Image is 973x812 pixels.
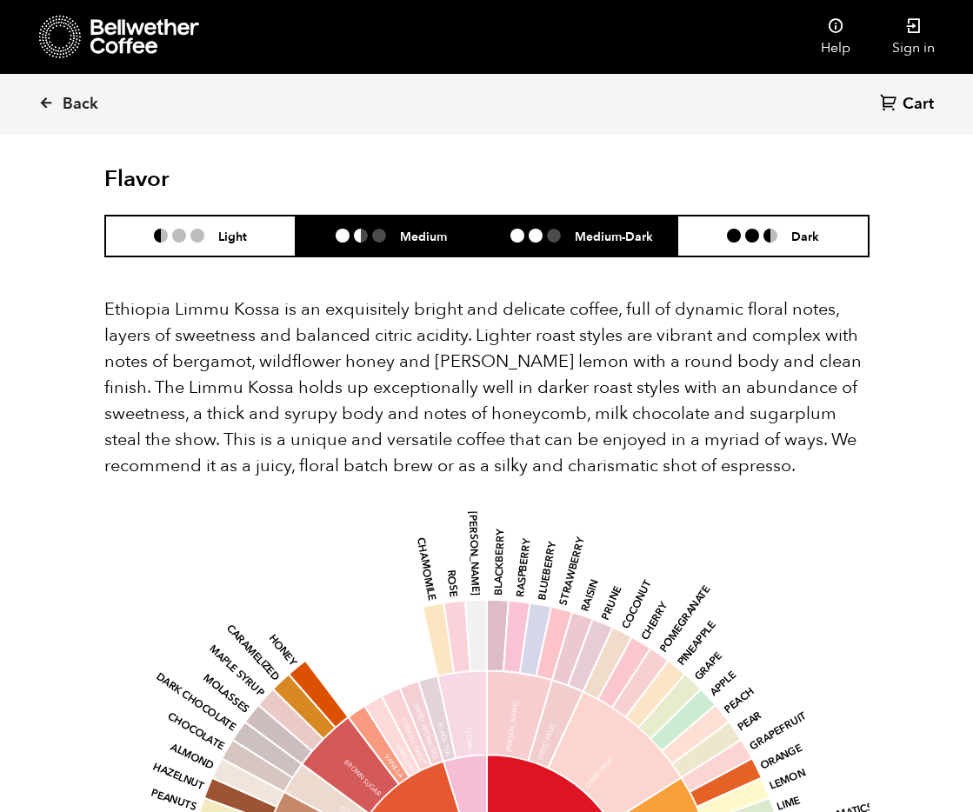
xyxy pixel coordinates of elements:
h6: Dark [791,229,819,243]
h6: Light [218,229,247,243]
h6: Medium-Dark [575,229,653,243]
span: Ethiopia Limmu Kossa is an exquisitely bright and delicate coffee, full of dynamic floral notes, ... [104,297,862,477]
h6: Medium [400,229,447,243]
span: Cart [903,94,934,115]
span: Back [63,94,98,115]
h2: Flavor [104,166,359,193]
a: Cart [880,93,938,116]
